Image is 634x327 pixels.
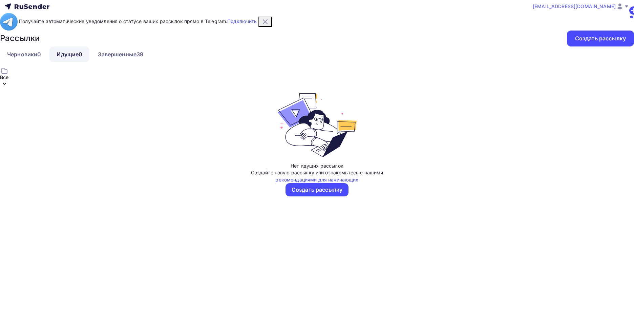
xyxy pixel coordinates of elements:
[227,18,257,24] a: Подключить
[292,186,342,194] div: Создать рассылку
[136,50,143,58] div: 39
[533,2,629,11] a: [EMAIL_ADDRESS][DOMAIN_NAME]
[251,170,383,182] span: Создайте новую рассылку или ознакомьтесь с нашими
[291,162,343,169] div: Нет идущих рассылок
[19,18,257,24] span: Получайте автоматические уведомления о статусе ваших рассылок прямо в Telegram.
[91,46,150,62] a: Завершенные39
[275,177,358,182] a: рекомендациями для начинающих
[533,3,616,10] span: [EMAIL_ADDRESS][DOMAIN_NAME]
[37,50,41,58] div: 0
[49,46,89,62] a: Идущие0
[79,50,82,58] div: 0
[575,35,626,42] div: Создать рассылку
